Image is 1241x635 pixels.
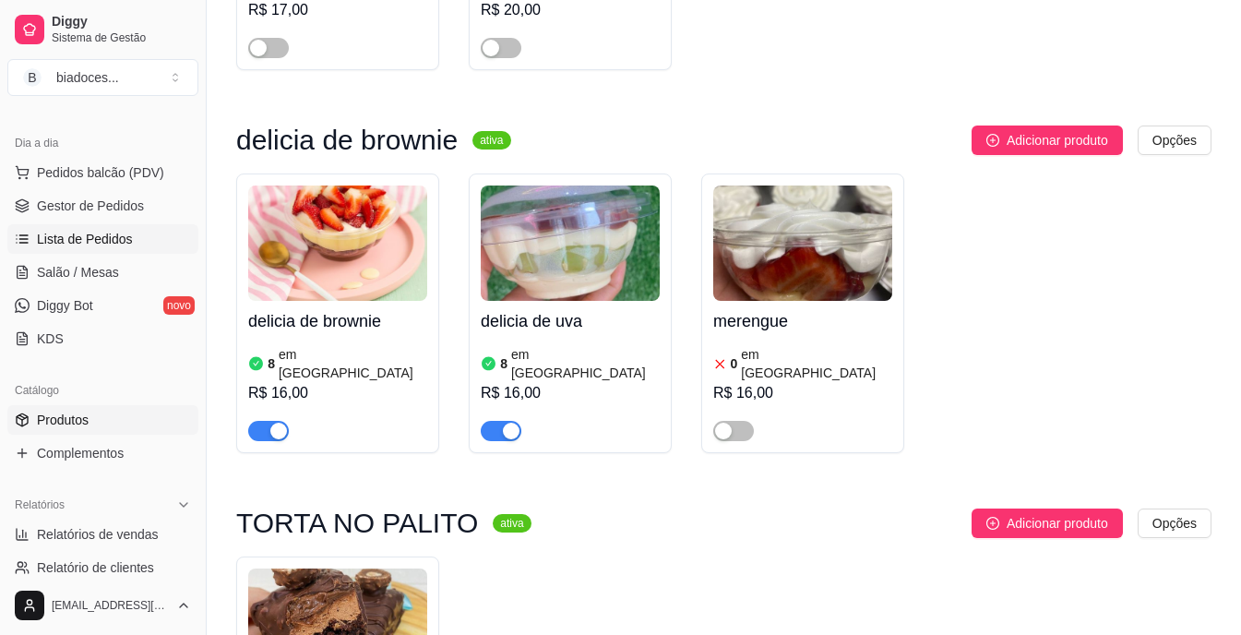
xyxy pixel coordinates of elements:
span: Lista de Pedidos [37,230,133,248]
img: product-image [713,186,892,301]
a: Lista de Pedidos [7,224,198,254]
a: Produtos [7,405,198,435]
span: Complementos [37,444,124,462]
button: Adicionar produto [972,509,1123,538]
sup: ativa [472,131,510,150]
span: KDS [37,329,64,348]
article: 8 [500,354,507,373]
div: R$ 16,00 [481,382,660,404]
span: Produtos [37,411,89,429]
button: Pedidos balcão (PDV) [7,158,198,187]
h4: merengue [713,308,892,334]
span: plus-circle [986,517,999,530]
span: Diggy Bot [37,296,93,315]
h3: delicia de brownie [236,129,458,151]
button: Adicionar produto [972,126,1123,155]
span: [EMAIL_ADDRESS][DOMAIN_NAME] [52,598,169,613]
a: Relatório de clientes [7,553,198,582]
img: product-image [481,186,660,301]
span: Opções [1152,130,1197,150]
span: Diggy [52,14,191,30]
div: R$ 16,00 [248,382,427,404]
div: Dia a dia [7,128,198,158]
span: Relatório de clientes [37,558,154,577]
div: R$ 16,00 [713,382,892,404]
a: Relatórios de vendas [7,520,198,549]
span: Adicionar produto [1007,513,1108,533]
a: Gestor de Pedidos [7,191,198,221]
span: Salão / Mesas [37,263,119,282]
h3: TORTA NO PALITO [236,512,478,534]
a: DiggySistema de Gestão [7,7,198,52]
h4: delicia de uva [481,308,660,334]
article: 8 [268,354,275,373]
article: em [GEOGRAPHIC_DATA] [511,345,660,382]
a: KDS [7,324,198,353]
article: em [GEOGRAPHIC_DATA] [741,345,892,382]
button: [EMAIL_ADDRESS][DOMAIN_NAME] [7,583,198,628]
span: Pedidos balcão (PDV) [37,163,164,182]
article: em [GEOGRAPHIC_DATA] [279,345,427,382]
span: Gestor de Pedidos [37,197,144,215]
span: Sistema de Gestão [52,30,191,45]
span: plus-circle [986,134,999,147]
a: Salão / Mesas [7,258,198,287]
a: Complementos [7,438,198,468]
h4: delicia de brownie [248,308,427,334]
article: 0 [731,354,738,373]
img: product-image [248,186,427,301]
button: Select a team [7,59,198,96]
span: B [23,68,42,87]
span: Relatórios de vendas [37,525,159,544]
sup: ativa [493,514,531,533]
button: Opções [1138,509,1211,538]
span: Adicionar produto [1007,130,1108,150]
div: biadoces ... [56,68,119,87]
div: Catálogo [7,376,198,405]
span: Opções [1152,513,1197,533]
span: Relatórios [15,497,65,512]
button: Opções [1138,126,1211,155]
a: Diggy Botnovo [7,291,198,320]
